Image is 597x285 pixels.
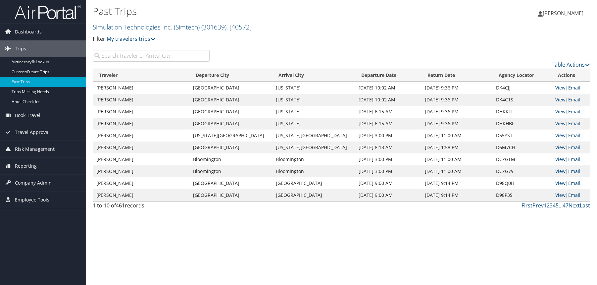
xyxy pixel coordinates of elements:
span: Travel Approval [15,124,50,141]
a: View [555,180,566,186]
div: 1 to 10 of records [93,201,210,213]
th: Return Date: activate to sort column ascending [422,69,493,82]
td: [GEOGRAPHIC_DATA] [273,177,355,189]
td: [PERSON_NAME] [93,142,190,153]
a: 3 [550,202,553,209]
span: [PERSON_NAME] [543,10,584,17]
td: [DATE] 9:36 PM [422,106,493,118]
td: D98Q0H [493,177,552,189]
td: | [552,82,590,94]
td: [PERSON_NAME] [93,165,190,177]
td: [PERSON_NAME] [93,106,190,118]
a: View [555,120,566,127]
a: View [555,96,566,103]
td: [GEOGRAPHIC_DATA] [273,189,355,201]
a: View [555,85,566,91]
td: | [552,142,590,153]
td: [GEOGRAPHIC_DATA] [190,189,273,201]
td: [PERSON_NAME] [93,153,190,165]
td: [DATE] 11:00 AM [422,130,493,142]
h1: Past Trips [93,4,424,18]
span: Book Travel [15,107,40,124]
a: My travelers trips [107,35,156,42]
td: DCZGTM [493,153,552,165]
td: [DATE] 10:02 AM [355,94,422,106]
input: Search Traveler or Arrival City [93,50,210,62]
td: [GEOGRAPHIC_DATA] [190,82,273,94]
a: View [555,132,566,139]
td: [PERSON_NAME] [93,82,190,94]
td: [PERSON_NAME] [93,177,190,189]
td: [DATE] 3:00 PM [355,165,422,177]
td: [DATE] 9:00 AM [355,189,422,201]
a: Last [580,202,590,209]
th: Actions [552,69,590,82]
td: [PERSON_NAME] [93,130,190,142]
td: [DATE] 9:00 AM [355,177,422,189]
td: [US_STATE] [273,82,355,94]
td: [GEOGRAPHIC_DATA] [190,94,273,106]
span: Company Admin [15,175,52,191]
a: Email [568,144,580,150]
td: Bloomington [190,165,273,177]
td: Bloomington [273,165,355,177]
td: [PERSON_NAME] [93,189,190,201]
a: Prev [532,202,544,209]
td: [US_STATE][GEOGRAPHIC_DATA] [273,142,355,153]
td: [US_STATE] [273,118,355,130]
a: 4 [553,202,556,209]
td: [PERSON_NAME] [93,118,190,130]
td: [US_STATE][GEOGRAPHIC_DATA] [190,130,273,142]
td: | [552,106,590,118]
td: [US_STATE] [273,106,355,118]
th: Departure City: activate to sort column ascending [190,69,273,82]
a: Email [568,168,580,174]
td: | [552,94,590,106]
td: DHKKTL [493,106,552,118]
a: View [555,156,566,162]
a: 1 [544,202,547,209]
td: [DATE] 9:36 PM [422,94,493,106]
td: | [552,153,590,165]
a: Email [568,96,580,103]
td: [DATE] 11:00 AM [422,165,493,177]
a: [PERSON_NAME] [538,3,590,23]
td: [DATE] 11:00 AM [422,153,493,165]
td: | [552,189,590,201]
a: Table Actions [552,61,590,68]
th: Agency Locator: activate to sort column ascending [493,69,552,82]
td: [DATE] 6:15 AM [355,106,422,118]
a: Email [568,192,580,198]
td: | [552,118,590,130]
td: [DATE] 9:14 PM [422,177,493,189]
td: [DATE] 9:36 PM [422,82,493,94]
a: View [555,192,566,198]
td: | [552,177,590,189]
td: DK4C1S [493,94,552,106]
td: | [552,165,590,177]
td: [GEOGRAPHIC_DATA] [190,118,273,130]
a: Email [568,156,580,162]
a: Simulation Technologies Inc. (Simtech) [93,23,252,31]
td: D6M7CH [493,142,552,153]
td: [DATE] 1:58 PM [422,142,493,153]
a: 2 [547,202,550,209]
td: [DATE] 10:02 AM [355,82,422,94]
th: Traveler: activate to sort column ascending [93,69,190,82]
td: DCZG79 [493,165,552,177]
th: Arrival City: activate to sort column ascending [273,69,355,82]
span: Risk Management [15,141,55,157]
a: Next [569,202,580,209]
td: [DATE] 3:00 PM [355,153,422,165]
td: Bloomington [190,153,273,165]
span: ( 301639 ) [201,23,226,31]
span: Trips [15,40,26,57]
td: [DATE] 3:00 PM [355,130,422,142]
td: [DATE] 9:14 PM [422,189,493,201]
td: [GEOGRAPHIC_DATA] [190,106,273,118]
td: [GEOGRAPHIC_DATA] [190,177,273,189]
a: 5 [556,202,559,209]
td: DK4CJJ [493,82,552,94]
td: [US_STATE][GEOGRAPHIC_DATA] [273,130,355,142]
span: Reporting [15,158,37,174]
